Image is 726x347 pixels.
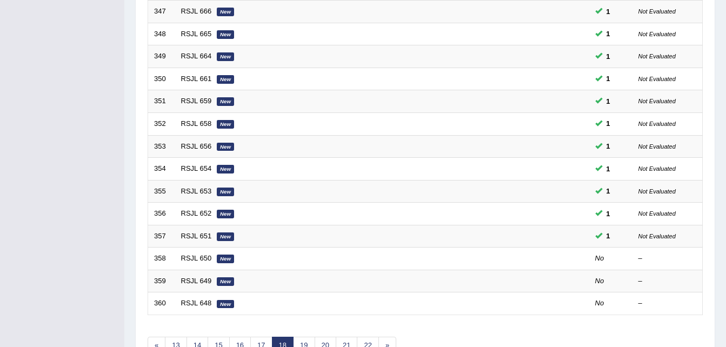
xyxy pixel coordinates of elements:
td: 358 [148,248,175,270]
em: No [595,299,604,307]
small: Not Evaluated [638,165,676,172]
span: You can still take this question [602,118,615,129]
span: You can still take this question [602,163,615,175]
a: RSJL 659 [181,97,212,105]
span: You can still take this question [602,73,615,84]
td: 355 [148,180,175,203]
small: Not Evaluated [638,76,676,82]
small: Not Evaluated [638,31,676,37]
em: New [217,165,234,173]
td: 353 [148,135,175,158]
small: Not Evaluated [638,210,676,217]
td: 354 [148,158,175,181]
td: 347 [148,1,175,23]
span: You can still take this question [602,230,615,242]
a: RSJL 652 [181,209,212,217]
small: Not Evaluated [638,143,676,150]
em: New [217,30,234,39]
em: No [595,254,604,262]
em: New [217,232,234,241]
span: You can still take this question [602,96,615,107]
small: Not Evaluated [638,121,676,127]
td: 352 [148,112,175,135]
small: Not Evaluated [638,8,676,15]
div: – [638,253,697,264]
em: New [217,277,234,286]
a: RSJL 649 [181,277,212,285]
a: RSJL 654 [181,164,212,172]
em: New [217,52,234,61]
a: RSJL 658 [181,119,212,128]
td: 349 [148,45,175,68]
span: You can still take this question [602,141,615,152]
a: RSJL 665 [181,30,212,38]
em: New [217,8,234,16]
em: New [217,120,234,129]
em: New [217,188,234,196]
em: New [217,210,234,218]
a: RSJL 666 [181,7,212,15]
td: 350 [148,68,175,90]
span: You can still take this question [602,208,615,219]
a: RSJL 661 [181,75,212,83]
a: RSJL 650 [181,254,212,262]
em: No [595,277,604,285]
small: Not Evaluated [638,98,676,104]
span: You can still take this question [602,51,615,62]
a: RSJL 656 [181,142,212,150]
em: New [217,255,234,263]
td: 360 [148,292,175,315]
em: New [217,75,234,84]
td: 348 [148,23,175,45]
div: – [638,276,697,286]
td: 351 [148,90,175,113]
em: New [217,143,234,151]
em: New [217,300,234,309]
td: 356 [148,203,175,225]
a: RSJL 648 [181,299,212,307]
small: Not Evaluated [638,53,676,59]
small: Not Evaluated [638,233,676,239]
small: Not Evaluated [638,188,676,195]
a: RSJL 651 [181,232,212,240]
span: You can still take this question [602,185,615,197]
a: RSJL 664 [181,52,212,60]
em: New [217,97,234,106]
span: You can still take this question [602,28,615,39]
td: 357 [148,225,175,248]
td: 359 [148,270,175,292]
a: RSJL 653 [181,187,212,195]
span: You can still take this question [602,6,615,17]
div: – [638,298,697,309]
